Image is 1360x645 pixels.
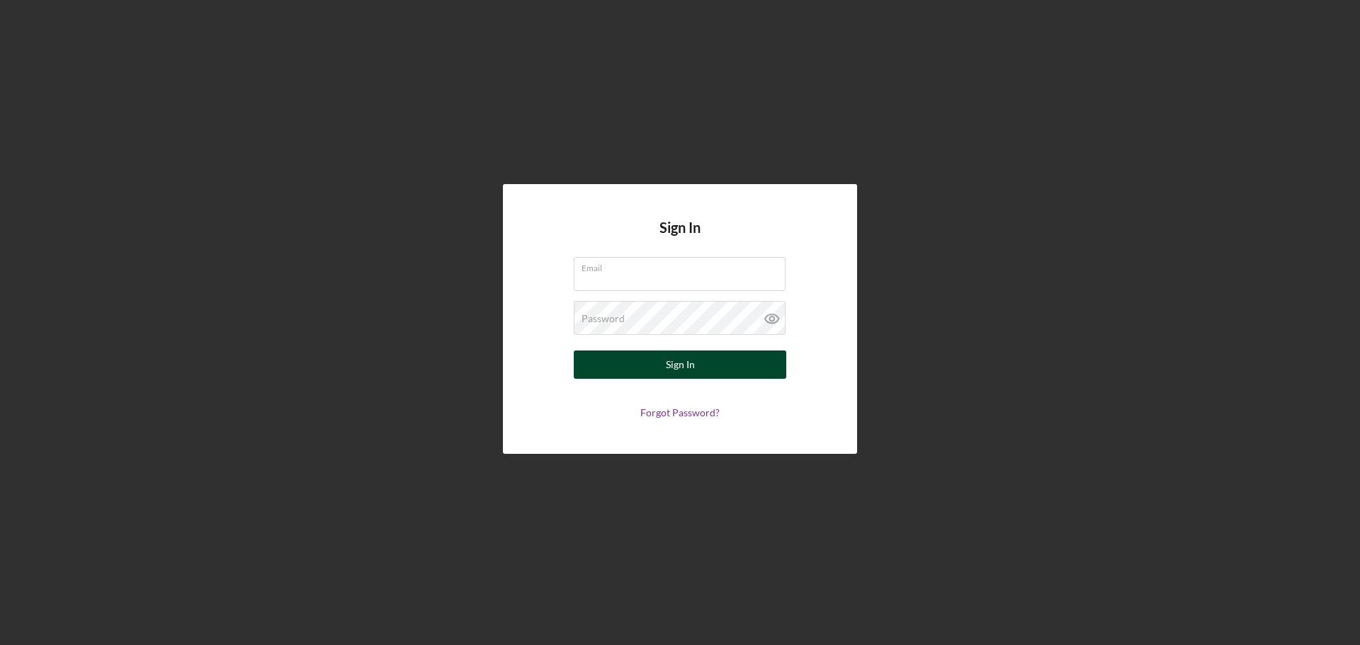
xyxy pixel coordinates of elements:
[640,406,720,418] a: Forgot Password?
[574,350,786,379] button: Sign In
[582,313,625,324] label: Password
[659,219,701,257] h4: Sign In
[582,258,786,273] label: Email
[666,350,695,379] div: Sign In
